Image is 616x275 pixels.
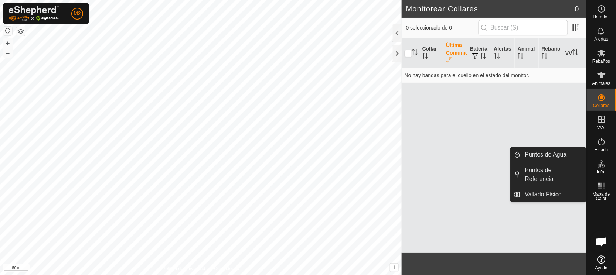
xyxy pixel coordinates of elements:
[575,3,579,14] span: 0
[74,10,81,17] span: M2
[480,54,486,60] p-sorticon: Activar para ordenar
[511,163,586,186] li: Puntos de Referencia
[521,187,586,202] a: Vallado Físico
[542,54,548,60] p-sorticon: Activar para ordenar
[390,264,398,272] button: i
[422,54,428,60] p-sorticon: Activar para ordenar
[589,192,614,201] span: Mapa de Calor
[525,166,582,183] span: Puntos de Referencia
[525,150,567,159] span: Puntos de Agua
[597,126,605,130] span: VVs
[446,58,452,64] p-sorticon: Activar para ordenar
[491,38,515,68] th: Alertas
[511,147,586,162] li: Puntos de Agua
[163,265,205,272] a: Política de Privacidad
[593,103,609,108] span: Collares
[539,38,563,68] th: Rebaño
[406,24,479,32] span: 0 seleccionado de 0
[592,81,610,86] span: Animales
[511,187,586,202] li: Vallado Físico
[3,27,12,35] button: Restablecer Mapa
[479,20,568,35] input: Buscar (S)
[593,15,610,19] span: Horarios
[443,38,467,68] th: Última Comunicación
[518,54,524,60] p-sorticon: Activar para ordenar
[525,190,562,199] span: Vallado Físico
[467,38,491,68] th: Batería
[521,163,586,186] a: Puntos de Referencia
[595,148,608,152] span: Estado
[587,252,616,273] a: Ayuda
[572,50,578,56] p-sorticon: Activar para ordenar
[597,170,606,174] span: Infra
[595,37,608,41] span: Alertas
[592,59,610,63] span: Rebaños
[3,48,12,57] button: –
[521,147,586,162] a: Puntos de Agua
[515,38,539,68] th: Animal
[16,27,25,36] button: Capas del Mapa
[562,38,586,68] th: VV
[3,39,12,48] button: +
[419,38,443,68] th: Collar
[591,231,613,253] div: Chat abierto
[394,264,395,271] span: i
[402,68,586,83] td: No hay bandas para el cuello en el estado del monitor.
[9,6,59,21] img: Logo Gallagher
[412,50,418,56] p-sorticon: Activar para ordenar
[406,4,575,13] h2: Monitorear Collares
[214,265,239,272] a: Contáctenos
[494,54,500,60] p-sorticon: Activar para ordenar
[595,266,608,270] span: Ayuda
